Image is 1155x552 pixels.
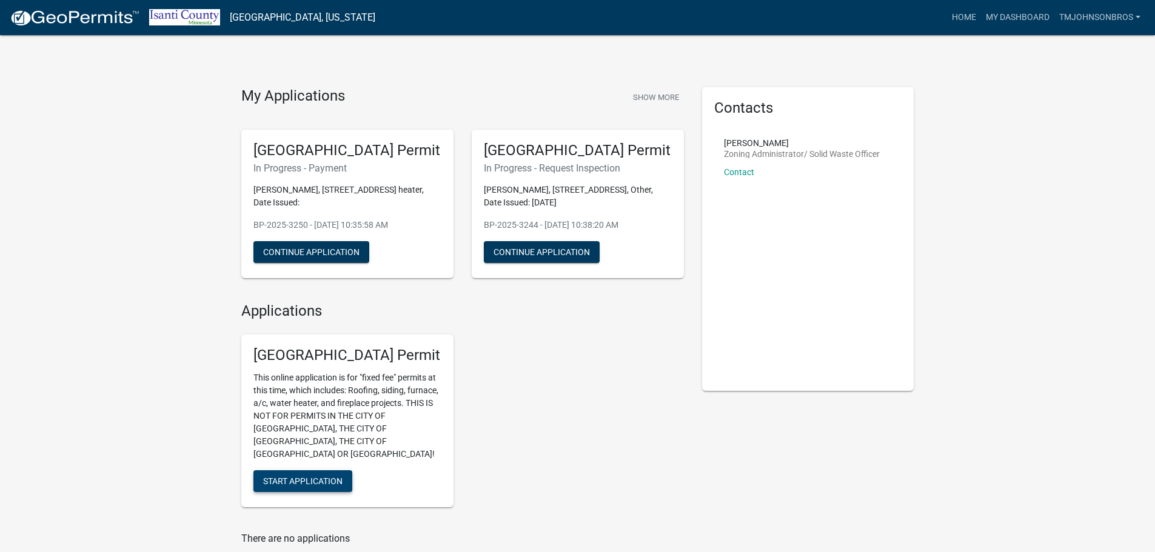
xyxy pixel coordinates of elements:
a: TMJohnsonBros [1054,6,1145,29]
p: [PERSON_NAME], [STREET_ADDRESS], Other, Date Issued: [DATE] [484,184,672,209]
a: [GEOGRAPHIC_DATA], [US_STATE] [230,7,375,28]
button: Continue Application [484,241,600,263]
h4: My Applications [241,87,345,105]
p: Zoning Administrator/ Solid Waste Officer [724,150,880,158]
button: Show More [628,87,684,107]
p: BP-2025-3250 - [DATE] 10:35:58 AM [253,219,441,231]
h5: [GEOGRAPHIC_DATA] Permit [484,142,672,159]
span: Start Application [263,476,343,486]
p: This online application is for "fixed fee" permits at this time, which includes: Roofing, siding,... [253,371,441,461]
wm-workflow-list-section: Applications [241,302,684,517]
button: Continue Application [253,241,369,263]
h6: In Progress - Payment [253,162,441,174]
p: BP-2025-3244 - [DATE] 10:38:20 AM [484,219,672,231]
p: There are no applications [241,531,684,546]
h5: [GEOGRAPHIC_DATA] Permit [253,347,441,364]
button: Start Application [253,470,352,492]
p: [PERSON_NAME], [STREET_ADDRESS] heater, Date Issued: [253,184,441,209]
h5: Contacts [714,99,902,117]
h4: Applications [241,302,684,320]
h5: [GEOGRAPHIC_DATA] Permit [253,142,441,159]
a: Home [947,6,981,29]
a: Contact [724,167,754,177]
img: Isanti County, Minnesota [149,9,220,25]
h6: In Progress - Request Inspection [484,162,672,174]
p: [PERSON_NAME] [724,139,880,147]
a: My Dashboard [981,6,1054,29]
